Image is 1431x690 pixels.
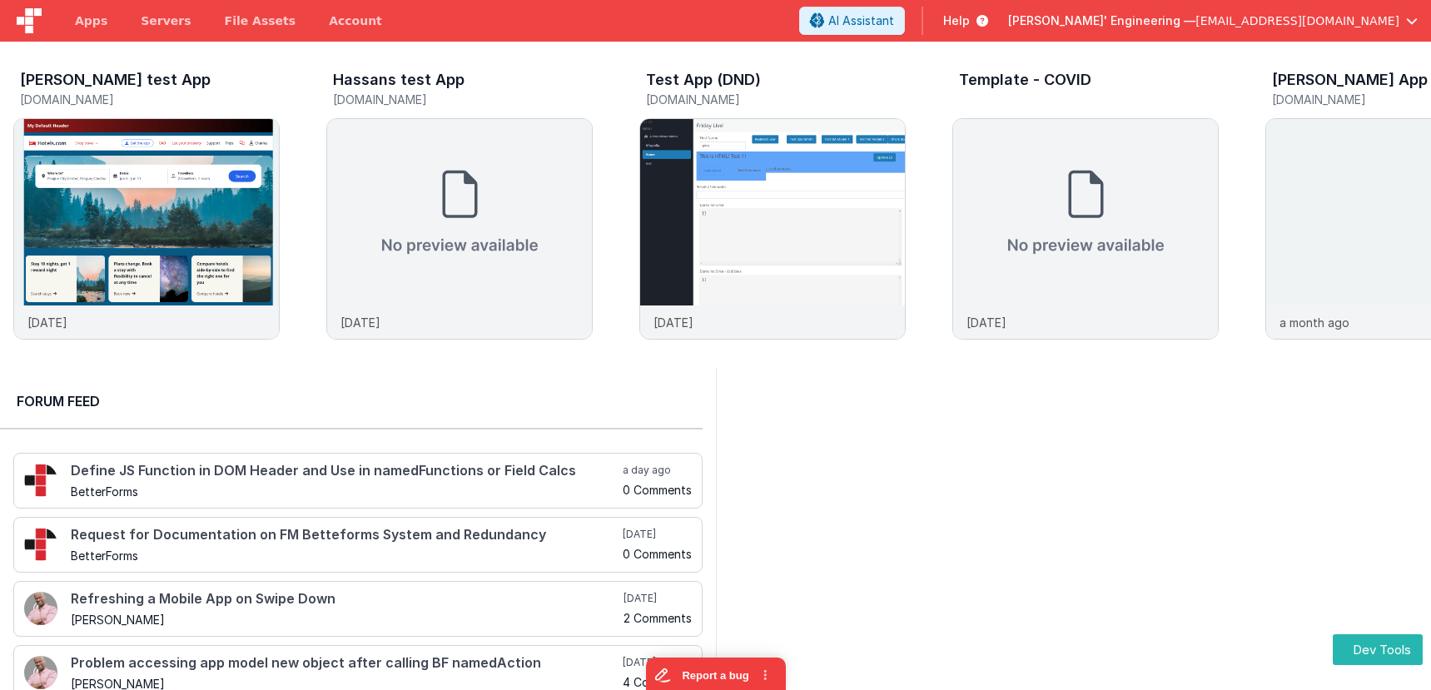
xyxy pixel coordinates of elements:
img: 411_2.png [24,656,57,689]
p: a month ago [1279,314,1349,331]
h5: [DOMAIN_NAME] [333,93,593,106]
p: [DATE] [653,314,693,331]
span: Help [943,12,970,29]
h5: a day ago [623,464,692,477]
h3: [PERSON_NAME] App [1272,72,1428,88]
h5: [DOMAIN_NAME] [646,93,906,106]
a: Define JS Function in DOM Header and Use in namedFunctions or Field Calcs BetterForms a day ago 0... [13,453,703,509]
button: AI Assistant [799,7,905,35]
img: 295_2.png [24,464,57,497]
a: Refreshing a Mobile App on Swipe Down [PERSON_NAME] [DATE] 2 Comments [13,581,703,637]
h3: Test App (DND) [646,72,761,88]
h4: Problem accessing app model new object after calling BF namedAction [71,656,619,671]
p: [DATE] [966,314,1006,331]
h5: 2 Comments [624,612,692,624]
h5: [DOMAIN_NAME] [20,93,280,106]
img: 295_2.png [24,528,57,561]
h3: [PERSON_NAME] test App [20,72,211,88]
button: [PERSON_NAME]' Engineering — [EMAIL_ADDRESS][DOMAIN_NAME] [1008,12,1418,29]
span: Apps [75,12,107,29]
h5: [PERSON_NAME] [71,613,620,626]
h3: Hassans test App [333,72,465,88]
h4: Request for Documentation on FM Betteforms System and Redundancy [71,528,619,543]
p: [DATE] [340,314,380,331]
span: Servers [141,12,191,29]
h5: [PERSON_NAME] [71,678,619,690]
img: 411_2.png [24,592,57,625]
button: Dev Tools [1333,634,1423,665]
h5: 0 Comments [623,548,692,560]
h3: Template - COVID [959,72,1091,88]
span: File Assets [225,12,296,29]
a: Request for Documentation on FM Betteforms System and Redundancy BetterForms [DATE] 0 Comments [13,517,703,573]
span: AI Assistant [828,12,894,29]
h5: [DATE] [624,592,692,605]
h5: [DATE] [623,656,692,669]
h2: Forum Feed [17,391,686,411]
h5: [DATE] [623,528,692,541]
h5: 0 Comments [623,484,692,496]
h5: 4 Comments [623,676,692,688]
h5: BetterForms [71,485,619,498]
h4: Refreshing a Mobile App on Swipe Down [71,592,620,607]
h4: Define JS Function in DOM Header and Use in namedFunctions or Field Calcs [71,464,619,479]
h5: BetterForms [71,549,619,562]
span: [EMAIL_ADDRESS][DOMAIN_NAME] [1195,12,1399,29]
span: [PERSON_NAME]' Engineering — [1008,12,1195,29]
